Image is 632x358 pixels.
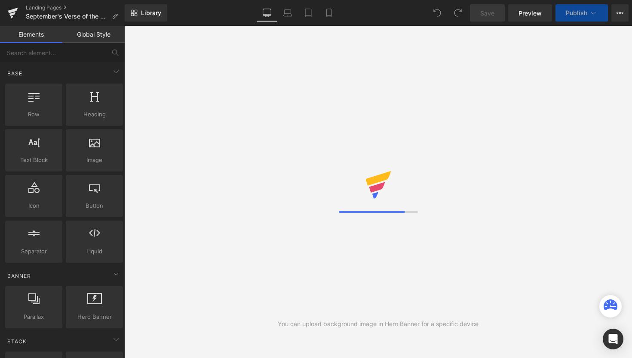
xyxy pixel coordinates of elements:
span: Hero Banner [68,312,120,321]
span: Preview [518,9,542,18]
a: Preview [508,4,552,22]
a: Desktop [257,4,277,22]
span: Library [141,9,161,17]
a: Tablet [298,4,319,22]
span: Liquid [68,247,120,256]
span: Text Block [8,156,60,165]
div: You can upload background image in Hero Banner for a specific device [278,319,479,329]
a: Laptop [277,4,298,22]
span: Stack [6,337,28,346]
span: Separator [8,247,60,256]
span: September's Verse of the Month [26,13,108,20]
span: Row [8,110,60,119]
button: Undo [429,4,446,22]
div: Open Intercom Messenger [603,329,623,349]
a: Landing Pages [26,4,125,11]
button: Redo [449,4,466,22]
span: Parallax [8,312,60,321]
span: Publish [566,9,587,16]
span: Banner [6,272,32,280]
a: Global Style [62,26,125,43]
span: Heading [68,110,120,119]
button: More [611,4,629,22]
a: New Library [125,4,167,22]
a: Mobile [319,4,339,22]
span: Save [480,9,494,18]
span: Button [68,201,120,210]
span: Image [68,156,120,165]
button: Publish [555,4,608,22]
span: Icon [8,201,60,210]
span: Base [6,69,23,78]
